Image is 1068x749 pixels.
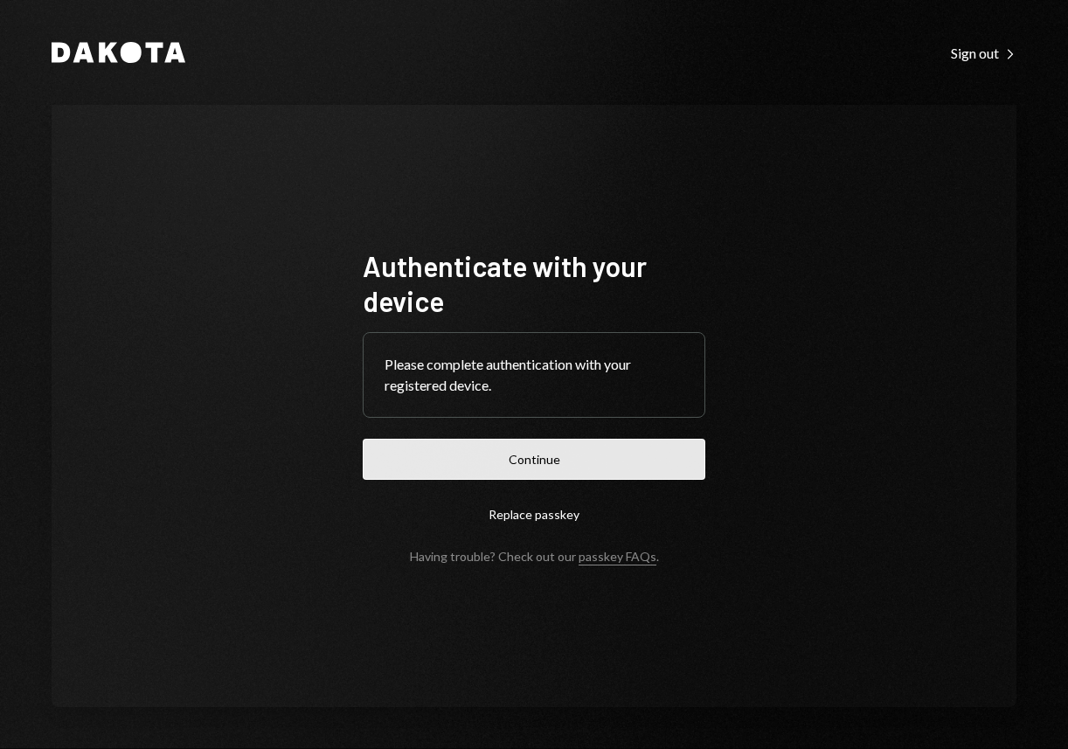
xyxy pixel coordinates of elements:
button: Replace passkey [363,494,705,535]
h1: Authenticate with your device [363,248,705,318]
div: Please complete authentication with your registered device. [385,354,683,396]
button: Continue [363,439,705,480]
a: passkey FAQs [579,549,656,565]
div: Sign out [951,45,1016,62]
div: Having trouble? Check out our . [410,549,659,564]
a: Sign out [951,43,1016,62]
